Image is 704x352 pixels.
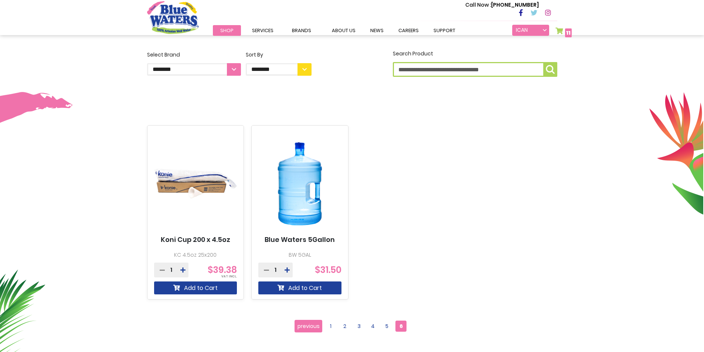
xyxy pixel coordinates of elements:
[566,29,571,37] span: 11
[546,65,555,74] img: search-icon.png
[325,321,336,332] a: 1
[147,63,241,76] select: Select Brand
[391,25,426,36] a: careers
[339,321,350,332] a: 2
[324,25,363,36] a: about us
[395,321,407,332] span: 6
[465,1,491,8] span: Call Now :
[315,264,341,276] span: $31.50
[426,25,463,36] a: support
[258,251,341,259] p: BW 5GAL
[208,264,237,276] span: $39.38
[543,62,557,77] button: Search Product
[297,321,320,332] span: previous
[465,1,539,9] p: [PHONE_NUMBER]
[393,62,557,77] input: Search Product
[154,132,237,236] img: Koni Cup 200 x 4.5oz
[161,236,230,244] a: Koni Cup 200 x 4.5oz
[381,321,392,332] a: 5
[367,321,378,332] a: 4
[147,1,199,34] a: store logo
[147,51,241,76] label: Select Brand
[393,50,557,77] label: Search Product
[265,236,335,244] a: Blue Waters 5Gallon
[512,25,549,36] a: ICAN FITNESS CLUB LTD
[292,27,311,34] span: Brands
[555,27,572,38] a: 11
[252,27,273,34] span: Services
[154,251,237,259] p: KC 4.5oz 25x200
[353,321,364,332] a: 3
[258,281,341,294] button: Add to Cart
[220,27,234,34] span: Shop
[154,281,237,294] button: Add to Cart
[246,63,312,76] select: Sort By
[246,51,312,59] div: Sort By
[258,132,341,236] img: Blue Waters 5Gallon
[363,25,391,36] a: News
[295,320,322,332] a: previous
